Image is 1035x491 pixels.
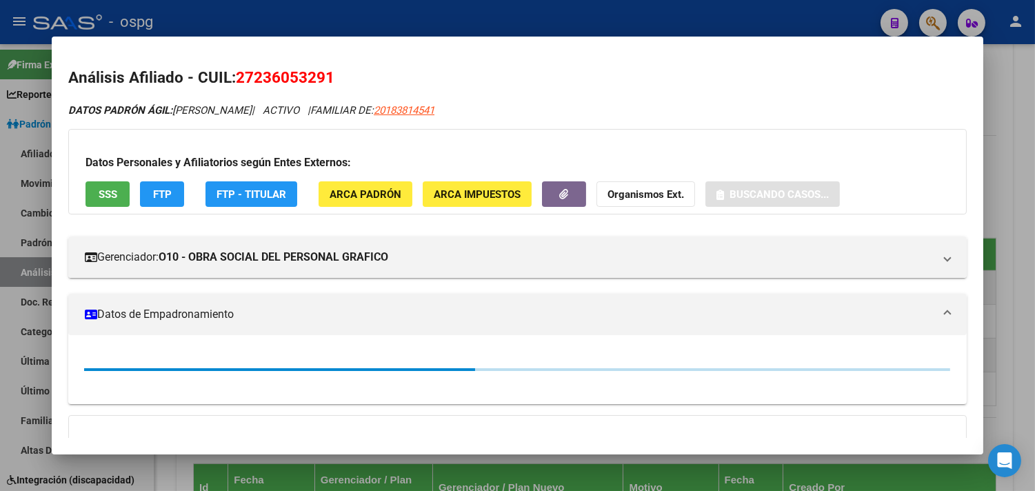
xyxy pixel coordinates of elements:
[705,181,840,207] button: Buscando casos...
[68,294,967,335] mat-expansion-panel-header: Datos de Empadronamiento
[86,181,130,207] button: SSS
[236,68,334,86] span: 27236053291
[434,188,521,201] span: ARCA Impuestos
[68,104,434,117] i: | ACTIVO |
[85,306,934,323] mat-panel-title: Datos de Empadronamiento
[217,188,286,201] span: FTP - Titular
[68,104,172,117] strong: DATOS PADRÓN ÁGIL:
[310,104,434,117] span: FAMILIAR DE:
[730,188,829,201] span: Buscando casos...
[988,444,1021,477] div: Open Intercom Messenger
[205,181,297,207] button: FTP - Titular
[319,181,412,207] button: ARCA Padrón
[140,181,184,207] button: FTP
[99,188,117,201] span: SSS
[68,104,252,117] span: [PERSON_NAME]
[85,249,934,265] mat-panel-title: Gerenciador:
[153,188,172,201] span: FTP
[423,181,532,207] button: ARCA Impuestos
[159,249,388,265] strong: O10 - OBRA SOCIAL DEL PERSONAL GRAFICO
[68,335,967,404] div: Datos de Empadronamiento
[68,237,967,278] mat-expansion-panel-header: Gerenciador:O10 - OBRA SOCIAL DEL PERSONAL GRAFICO
[607,188,684,201] strong: Organismos Ext.
[330,188,401,201] span: ARCA Padrón
[86,154,949,171] h3: Datos Personales y Afiliatorios según Entes Externos:
[374,104,434,117] span: 20183814541
[68,66,967,90] h2: Análisis Afiliado - CUIL:
[596,181,695,207] button: Organismos Ext.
